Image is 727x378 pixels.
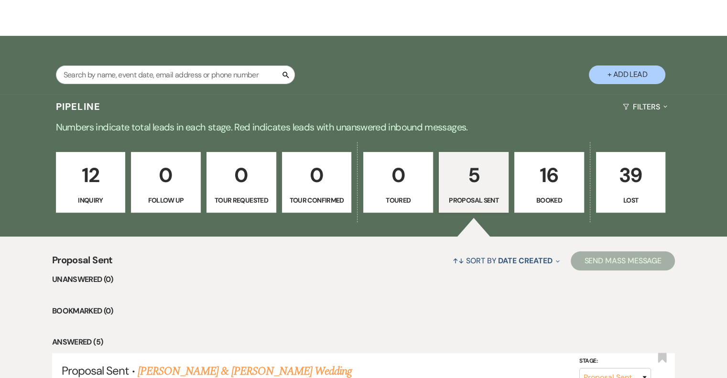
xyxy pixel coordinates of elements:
[213,159,270,191] p: 0
[445,159,502,191] p: 5
[369,195,427,205] p: Toured
[137,195,195,205] p: Follow Up
[363,152,433,213] a: 0Toured
[571,251,675,270] button: Send Mass Message
[602,195,660,205] p: Lost
[521,159,578,191] p: 16
[62,159,119,191] p: 12
[514,152,584,213] a: 16Booked
[56,152,126,213] a: 12Inquiry
[288,159,346,191] p: 0
[52,253,113,273] span: Proposal Sent
[589,65,665,84] button: + Add Lead
[453,256,464,266] span: ↑↓
[449,248,564,273] button: Sort By Date Created
[498,256,552,266] span: Date Created
[602,159,660,191] p: 39
[52,273,675,286] li: Unanswered (0)
[439,152,509,213] a: 5Proposal Sent
[137,159,195,191] p: 0
[445,195,502,205] p: Proposal Sent
[288,195,346,205] p: Tour Confirmed
[52,305,675,317] li: Bookmarked (0)
[521,195,578,205] p: Booked
[62,195,119,205] p: Inquiry
[619,94,671,119] button: Filters
[213,195,270,205] p: Tour Requested
[20,119,708,135] p: Numbers indicate total leads in each stage. Red indicates leads with unanswered inbound messages.
[282,152,352,213] a: 0Tour Confirmed
[56,100,101,113] h3: Pipeline
[596,152,666,213] a: 39Lost
[131,152,201,213] a: 0Follow Up
[62,363,129,378] span: Proposal Sent
[579,356,651,367] label: Stage:
[56,65,295,84] input: Search by name, event date, email address or phone number
[369,159,427,191] p: 0
[206,152,276,213] a: 0Tour Requested
[52,336,675,348] li: Answered (5)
